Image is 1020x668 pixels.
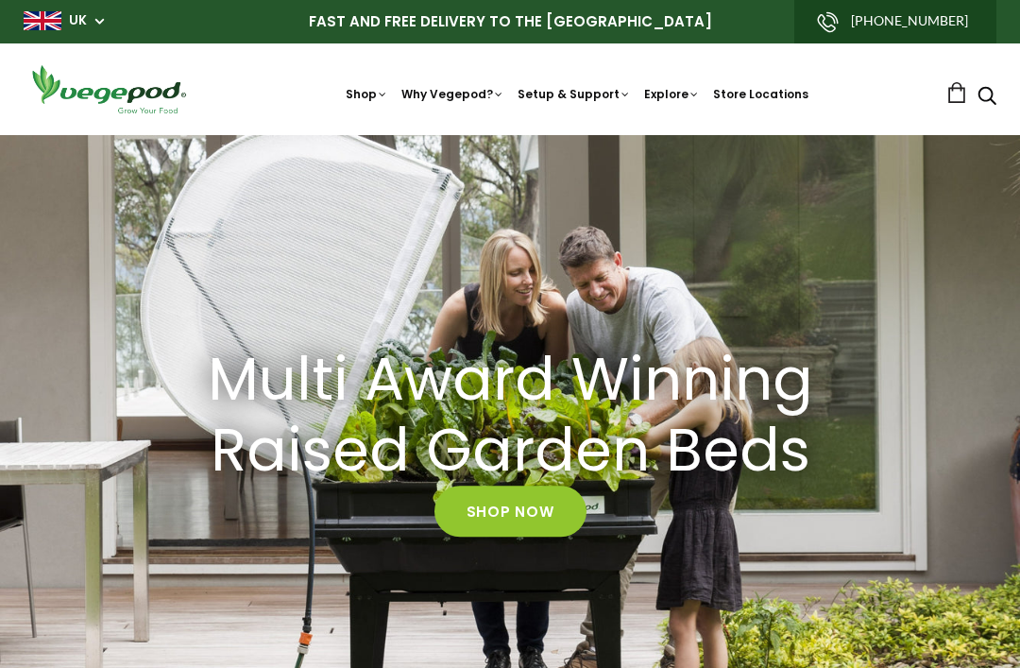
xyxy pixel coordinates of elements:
a: Shop [346,86,388,102]
a: Store Locations [713,86,808,102]
a: Shop Now [434,487,586,538]
a: Search [977,88,996,108]
a: Multi Award Winning Raised Garden Beds [100,345,920,487]
a: UK [69,11,87,30]
img: Vegepod [24,62,194,116]
img: gb_large.png [24,11,61,30]
a: Explore [644,86,700,102]
a: Setup & Support [518,86,631,102]
a: Why Vegepod? [401,86,504,102]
